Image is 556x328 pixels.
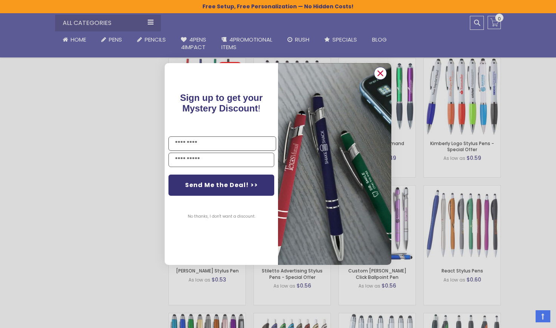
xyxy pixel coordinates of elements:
[278,63,391,265] img: pop-up-image
[180,93,263,113] span: !
[374,67,387,80] button: Close dialog
[180,93,263,113] span: Sign up to get your Mystery Discount
[168,175,274,196] button: Send Me the Deal! >>
[184,207,259,226] button: No thanks, I don't want a discount.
